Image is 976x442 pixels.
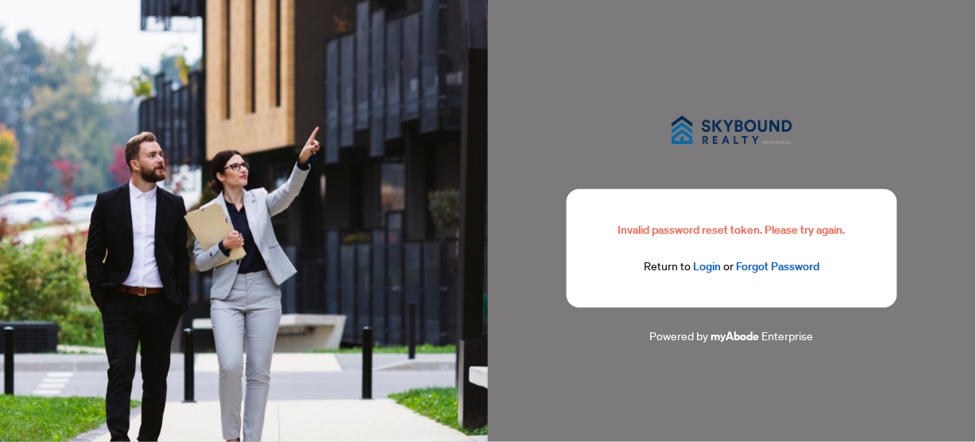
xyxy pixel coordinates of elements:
a: Forgot Password [737,259,820,273]
a: Login [694,259,722,273]
a: myAbode [711,328,760,345]
span: Powered by [650,328,709,343]
span: Enterprise [762,328,814,343]
div: Return to or [605,258,859,276]
img: ma-logo [653,97,811,163]
div: Invalid password reset token. Please try again. [605,221,859,238]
